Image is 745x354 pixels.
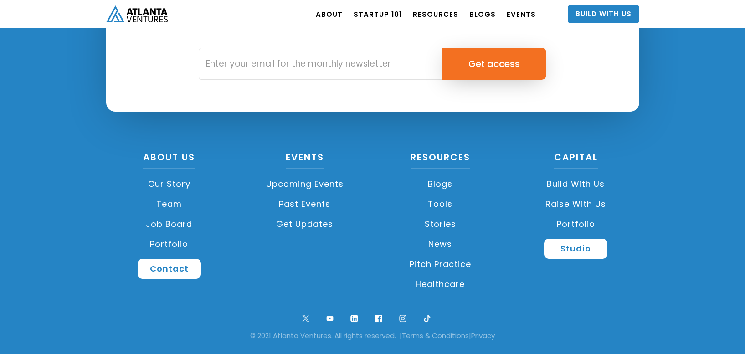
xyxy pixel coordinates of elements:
[544,239,607,259] a: Studio
[106,194,233,214] a: Team
[199,48,442,80] input: Enter your email for the monthly newsletter
[348,313,360,325] img: linkedin logo
[138,259,201,279] a: Contact
[377,214,504,234] a: Stories
[413,1,458,27] a: RESOURCES
[513,194,639,214] a: Raise with Us
[568,5,639,23] a: Build With Us
[324,313,336,325] img: youtube symbol
[241,174,368,194] a: Upcoming Events
[513,214,639,234] a: Portfolio
[469,1,496,27] a: BLOGS
[316,1,343,27] a: ABOUT
[411,151,470,169] a: Resources
[377,274,504,294] a: Healthcare
[143,151,195,169] a: About US
[471,331,495,340] a: Privacy
[421,313,433,325] img: tik tok logo
[397,313,409,325] img: ig symbol
[286,151,324,169] a: Events
[377,194,504,214] a: Tools
[354,1,402,27] a: Startup 101
[402,331,469,340] a: Terms & Conditions
[377,234,504,254] a: News
[513,174,639,194] a: Build with us
[377,174,504,194] a: Blogs
[442,48,546,80] input: Get access
[106,234,233,254] a: Portfolio
[106,174,233,194] a: Our Story
[241,214,368,234] a: Get Updates
[554,151,598,169] a: CAPITAL
[507,1,536,27] a: EVENTS
[199,48,546,80] form: Email Form
[372,313,385,325] img: facebook logo
[377,254,504,274] a: Pitch Practice
[106,214,233,234] a: Job Board
[14,331,731,340] div: © 2021 Atlanta Ventures. All rights reserved. | |
[241,194,368,214] a: Past Events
